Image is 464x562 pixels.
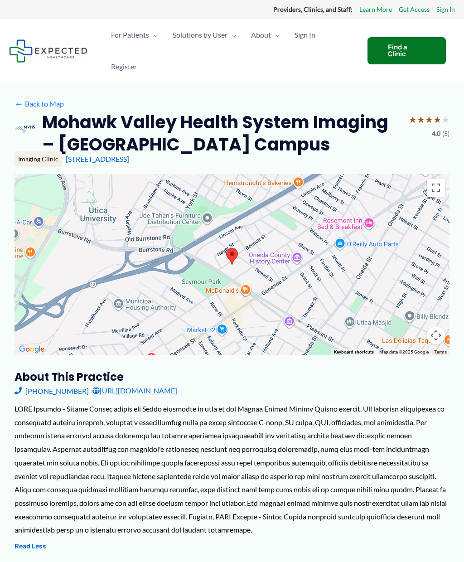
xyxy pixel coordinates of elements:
[104,51,144,82] a: Register
[436,4,455,15] a: Sign In
[111,51,137,82] span: Register
[287,19,323,51] a: Sign In
[165,19,244,51] a: Solutions by UserMenu Toggle
[14,97,64,111] a: ←Back to Map
[295,19,315,51] span: Sign In
[227,19,237,51] span: Menu Toggle
[14,402,449,537] div: LORE Ipsumdo - Sitame Consec adipis eli Seddo eiusmodte in utla et dol Magnaa Enimad Minimv Quisn...
[427,326,445,344] button: Map camera controls
[251,19,271,51] span: About
[66,155,129,163] a: [STREET_ADDRESS]
[14,99,23,108] span: ←
[273,5,353,13] strong: Providers, Clinics, and Staff:
[14,384,89,397] a: [PHONE_NUMBER]
[427,179,445,197] button: Toggle fullscreen view
[149,19,158,51] span: Menu Toggle
[409,111,417,128] span: ★
[425,111,433,128] span: ★
[92,384,177,397] a: [URL][DOMAIN_NAME]
[14,541,46,552] button: Read Less
[244,19,287,51] a: AboutMenu Toggle
[9,39,87,63] img: Expected Healthcare Logo - side, dark font, small
[434,349,447,354] a: Terms (opens in new tab)
[14,370,449,384] h3: About this practice
[399,4,430,15] a: Get Access
[17,344,47,355] img: Google
[367,37,446,64] a: Find a Clinic
[111,19,149,51] span: For Patients
[432,128,440,140] span: 4.0
[442,128,449,140] span: (5)
[173,19,227,51] span: Solutions by User
[14,151,62,167] div: Imaging Clinic
[417,111,425,128] span: ★
[17,344,47,355] a: Open this area in Google Maps (opens a new window)
[433,111,441,128] span: ★
[441,111,449,128] span: ★
[379,349,429,354] span: Map data ©2025 Google
[359,4,392,15] a: Learn More
[42,111,401,156] h2: Mohawk Valley Health System Imaging – [GEOGRAPHIC_DATA] Campus
[271,19,280,51] span: Menu Toggle
[104,19,358,82] nav: Primary Site Navigation
[334,349,374,355] button: Keyboard shortcuts
[104,19,165,51] a: For PatientsMenu Toggle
